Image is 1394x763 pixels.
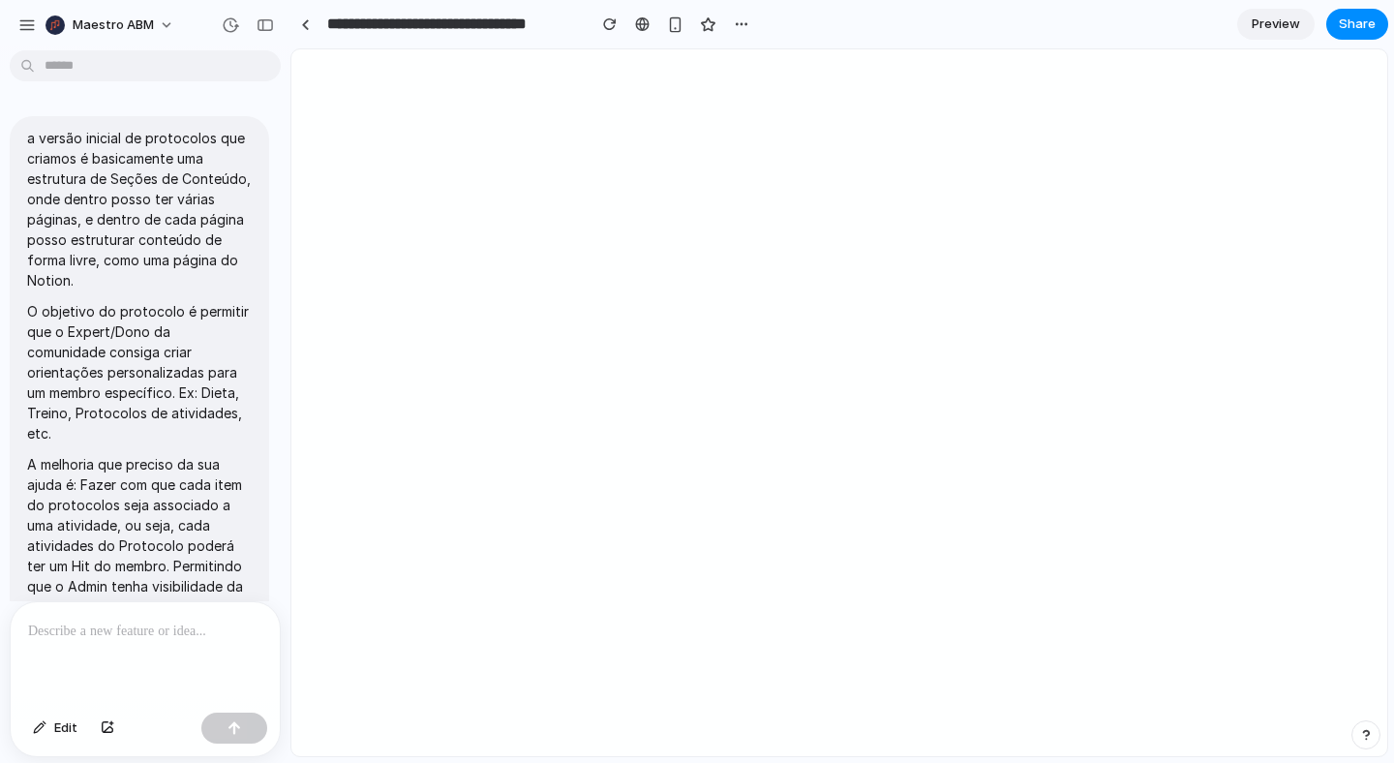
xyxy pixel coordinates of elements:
span: Edit [54,718,77,738]
span: Preview [1252,15,1300,34]
span: Maestro ABM [73,15,154,35]
button: Maestro ABM [38,10,184,41]
span: Share [1339,15,1376,34]
button: Edit [23,713,87,744]
p: A melhoria que preciso da sua ajuda é: Fazer com que cada item do protocolos seja associado a uma... [27,454,252,698]
p: O objetivo do protocolo é permitir que o Expert/Dono da comunidade consiga criar orientações pers... [27,301,252,443]
a: Preview [1237,9,1315,40]
button: Share [1326,9,1388,40]
p: a versão inicial de protocolos que criamos é basicamente uma estrutura de Seções de Conteúdo, ond... [27,128,252,290]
